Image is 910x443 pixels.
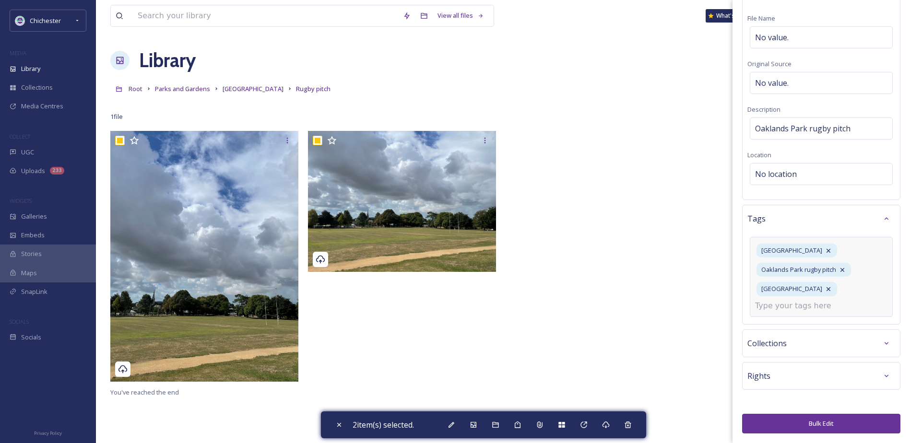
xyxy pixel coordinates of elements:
span: Collections [21,83,53,92]
span: WIDGETS [10,197,32,204]
a: Library [139,46,196,75]
a: Rugby pitch [296,83,331,94]
a: Privacy Policy [34,427,62,438]
span: You've reached the end [110,388,179,396]
span: Rugby pitch [296,84,331,93]
span: Socials [21,333,41,342]
input: Type your tags here [755,300,851,312]
span: File Name [747,14,775,23]
span: Embeds [21,231,45,240]
span: Media Centres [21,102,63,111]
span: Chichester [30,16,61,25]
span: Maps [21,268,37,278]
span: Rights [747,370,770,382]
span: No location [755,168,797,180]
span: SnapLink [21,287,47,296]
span: Original Source [747,59,792,68]
span: Description [747,105,780,114]
a: [GEOGRAPHIC_DATA] [223,83,284,94]
span: Location [747,151,771,159]
a: What's New [706,9,754,23]
span: No value. [755,32,789,43]
span: SOCIALS [10,318,29,325]
span: [GEOGRAPHIC_DATA] [761,284,822,293]
span: Oaklands Park rugby pitch [755,123,851,134]
a: View all files [433,6,489,25]
span: [GEOGRAPHIC_DATA] [761,246,822,255]
input: Search your library [133,5,398,26]
span: UGC [21,148,34,157]
span: Stories [21,249,42,258]
span: COLLECT [10,133,30,140]
span: Library [21,64,40,73]
img: Logo_of_Chichester_District_Council.png [15,16,25,25]
div: 233 [50,167,64,175]
span: 1 file [110,112,123,121]
span: MEDIA [10,49,26,57]
span: No value. [755,77,789,89]
span: Uploads [21,166,45,175]
span: Parks and Gardens [155,84,210,93]
img: Oaklands Park rugby pitch.jpg [110,131,298,382]
button: Bulk Edit [742,414,900,433]
span: 2 item(s) selected. [353,420,414,430]
span: [GEOGRAPHIC_DATA] [223,84,284,93]
a: Root [129,83,142,94]
span: Galleries [21,212,47,221]
span: Privacy Policy [34,430,62,436]
span: Oaklands Park rugby pitch [761,265,836,274]
span: Collections [747,338,787,349]
span: Tags [747,213,766,224]
a: Parks and Gardens [155,83,210,94]
img: Oaklands Park rugby pitch 2.jpg [308,131,496,272]
span: Root [129,84,142,93]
